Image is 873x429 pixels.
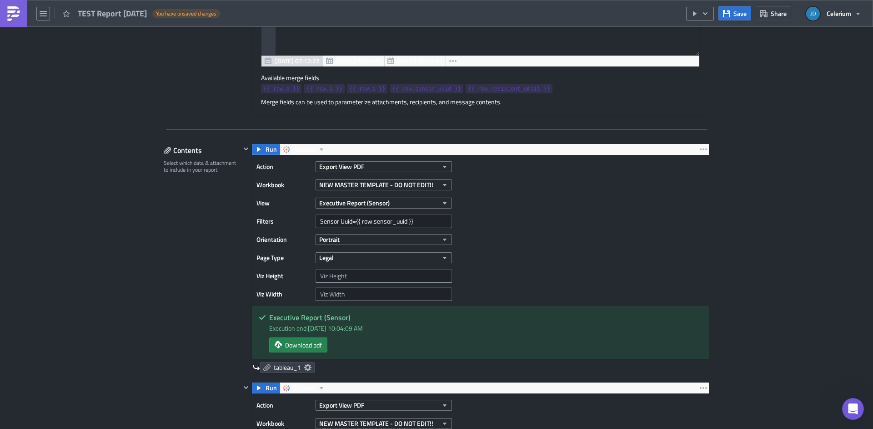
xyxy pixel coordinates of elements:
[316,269,452,283] input: Viz Height
[275,56,320,66] span: [DATE] 07:12:22
[256,233,311,246] label: Orientation
[319,419,433,428] span: NEW MASTER TEMPLATE - DO NOT EDIT!!
[256,196,311,210] label: View
[827,9,851,18] span: Celerium
[256,398,311,412] label: Action
[261,56,323,66] button: [DATE] 07:12:22
[252,383,280,393] button: Run
[733,9,747,18] span: Save
[269,323,702,333] div: Execution end: [DATE] 10:04:09 AM
[164,143,241,157] div: Contents
[260,362,315,373] a: tableau_1
[252,144,280,155] button: Run
[256,214,311,228] label: Filters
[468,84,550,93] span: {{ row.recipient_email }}
[256,287,311,301] label: Viz Width
[466,84,552,93] a: {{ row.recipient_email }}
[319,180,433,189] span: NEW MASTER TEMPLATE - DO NOT EDIT!!
[316,234,452,245] button: Portrait
[256,178,311,192] label: Workbook
[4,34,434,41] p: Thanks!
[304,84,344,93] a: {{ row.a }}
[26,5,40,20] img: Profile image for Łukasz
[164,159,241,174] div: Select which data & attachment to include in your report.
[160,4,176,20] div: Close
[26,45,107,52] b: {{ row.sensor_uuid }}
[241,143,251,154] button: Hide content
[319,253,334,262] span: Legal
[336,56,381,66] span: [DATE] 06:04:03
[316,252,452,263] button: Legal
[15,36,142,63] div: Report "Sensor_Report_TEST" should use as the value for Tableau Filter.
[142,4,160,21] button: Home
[285,340,322,350] span: Download pdf
[398,56,442,66] span: [DATE] 06:22:41
[40,237,167,273] div: Thank you for the clarification, I thought I was onto something, so thank you for keeping me from...
[4,4,434,11] p: Hello Celerium Customer,
[274,363,301,372] span: tableau_1
[256,251,311,265] label: Page Type
[323,56,385,66] button: [DATE] 06:04:03
[316,418,452,429] button: NEW MASTER TEMPLATE - DO NOT EDIT!!
[8,261,174,295] textarea: Message…
[4,64,434,71] p: sensor_uuid:{{ row.sensor_uuid }}
[842,398,864,420] iframe: Intercom live chat
[263,84,299,93] span: {{ row.o }}
[78,8,148,19] span: TEST Report [DATE]
[29,298,36,306] button: Emoji picker
[4,14,434,21] p: Please find the {{ utils.ds | date_subtract(15) | date_format('%B') }} report for {{ row.a }} - {...
[280,383,328,393] button: Tableau
[241,382,251,393] button: Hide content
[316,287,452,301] input: Viz Width
[293,144,315,155] span: Tableau
[6,6,21,21] img: PushMetrics
[256,269,311,283] label: Viz Height
[316,161,452,172] button: Export View PDF
[718,6,751,20] button: Save
[4,4,434,71] body: Rich Text Area. Press ALT-0 for help.
[349,84,385,93] span: {{ row.s }}
[658,56,697,66] div: 1 row in 1.87s
[269,337,327,352] a: Download pdf
[392,84,461,93] span: {{ row.sensor_uuid }}
[306,84,342,93] span: {{ row.a }}
[266,383,277,393] span: Run
[266,144,277,155] span: Run
[280,144,328,155] button: Tableau
[316,214,452,228] input: Filter1=Value1&...
[316,400,452,411] button: Export View PDF
[44,11,90,20] p: Active 30m ago
[4,44,434,51] p: - The Celerium Team
[6,4,23,21] button: go back
[15,67,142,148] div: Regarding the error "Tableau View ID is required. Please select a view"- it looks like tableau vi...
[256,160,311,174] label: Action
[319,198,390,208] span: Executive Report (Sensor)
[15,152,142,206] div: Regarding the error "Error parsing JSON": since one month we don't show log that JSON was fixed, ...
[316,198,452,209] button: Executive Report (Sensor)
[156,295,171,309] button: Send a message…
[805,6,821,21] img: Avatar
[771,9,787,18] span: Share
[801,4,866,24] button: Celerium
[4,24,434,31] p: Contact us at [EMAIL_ADDRESS][DOMAIN_NAME] with any questions or issues.
[44,5,103,11] h1: [PERSON_NAME]
[261,98,700,106] div: Merge fields can be used to parameterize attachments, recipients, and message contents.
[390,84,463,93] a: {{ row.sensor_uuid }}
[316,179,452,190] button: NEW MASTER TEMPLATE - DO NOT EDIT!!
[156,10,216,17] span: You have unsaved changes
[269,314,702,321] h5: Executive Report (Sensor)
[319,235,340,244] span: Portrait
[14,298,21,305] button: Upload attachment
[319,400,364,410] span: Export View PDF
[261,74,329,82] label: Available merge fields
[347,84,387,93] a: {{ row.s }}
[756,6,791,20] button: Share
[384,56,446,66] button: [DATE] 06:22:41
[319,162,364,171] span: Export View PDF
[293,383,315,393] span: Tableau
[40,224,167,233] div: Hello [PERSON_NAME],
[261,84,301,93] a: {{ row.o }}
